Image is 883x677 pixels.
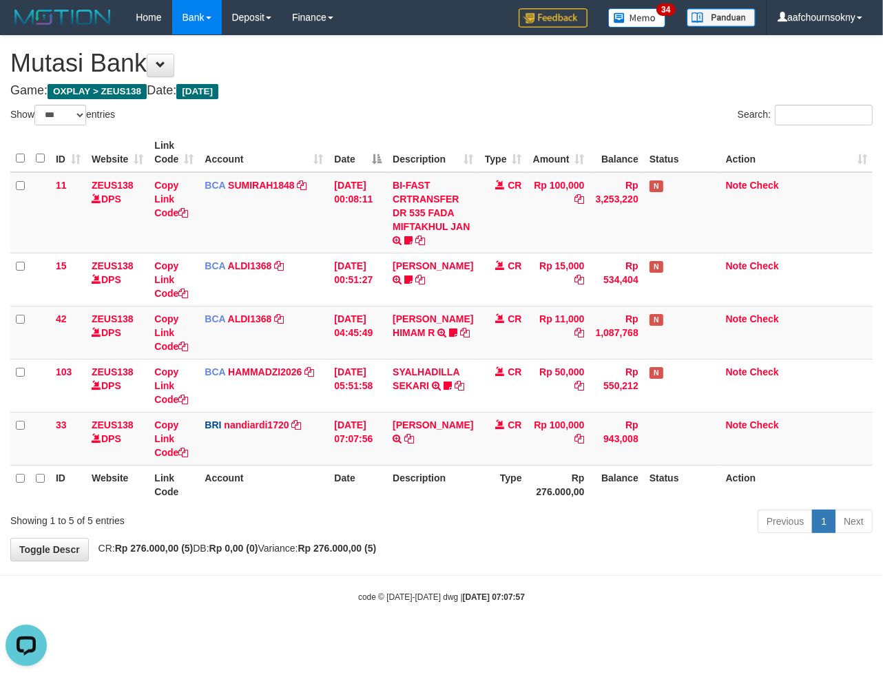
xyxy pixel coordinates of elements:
div: Showing 1 to 5 of 5 entries [10,508,357,528]
strong: Rp 276.000,00 (5) [298,543,377,554]
a: Note [726,366,747,377]
th: Account [199,465,329,504]
th: Link Code: activate to sort column ascending [149,133,199,172]
a: ZEUS138 [92,419,134,430]
td: Rp 534,404 [590,253,644,306]
td: BI-FAST CRTRANSFER DR 535 FADA MIFTAKHUL JAN [387,172,479,253]
a: Copy Link Code [154,366,188,405]
td: Rp 50,000 [528,359,590,412]
a: Copy HAMMADZI2026 to clipboard [304,366,314,377]
th: Rp 276.000,00 [528,465,590,504]
td: [DATE] 00:08:11 [329,172,387,253]
a: Copy ALDI1368 to clipboard [274,313,284,324]
img: Button%20Memo.svg [608,8,666,28]
a: Toggle Descr [10,538,89,561]
strong: Rp 0,00 (0) [209,543,258,554]
span: 34 [656,3,675,16]
button: Open LiveChat chat widget [6,6,47,47]
small: code © [DATE]-[DATE] dwg | [358,592,525,602]
td: [DATE] 04:45:49 [329,306,387,359]
a: Copy nandiardi1720 to clipboard [291,419,301,430]
a: Copy ALDI1368 to clipboard [274,260,284,271]
a: Copy Link Code [154,180,188,218]
a: Note [726,180,747,191]
th: Link Code [149,465,199,504]
th: Type: activate to sort column ascending [479,133,528,172]
td: Rp 100,000 [528,412,590,465]
th: Action [720,465,873,504]
a: Check [750,180,779,191]
span: CR [508,419,521,430]
a: Copy SUMIRAH1848 to clipboard [297,180,307,191]
span: BCA [205,313,225,324]
a: Copy BI-FAST CRTRANSFER DR 535 FADA MIFTAKHUL JAN to clipboard [415,235,425,246]
th: ID: activate to sort column ascending [50,133,86,172]
th: Account: activate to sort column ascending [199,133,329,172]
td: Rp 100,000 [528,172,590,253]
a: Copy Rp 11,000 to clipboard [575,327,585,338]
strong: [DATE] 07:07:57 [463,592,525,602]
span: CR [508,180,521,191]
span: Has Note [650,367,663,379]
a: Note [726,313,747,324]
a: SYALHADILLA SEKARI [393,366,459,391]
th: Description [387,465,479,504]
th: Date [329,465,387,504]
td: [DATE] 05:51:58 [329,359,387,412]
a: ZEUS138 [92,260,134,271]
span: CR: DB: Variance: [92,543,377,554]
th: Website [86,465,149,504]
a: Copy ALVA HIMAM R to clipboard [460,327,470,338]
a: Previous [758,510,813,533]
span: BRI [205,419,221,430]
a: Note [726,419,747,430]
th: Description: activate to sort column ascending [387,133,479,172]
a: [PERSON_NAME] [393,260,473,271]
td: Rp 3,253,220 [590,172,644,253]
a: Copy SYALHADILLA SEKARI to clipboard [455,380,464,391]
td: DPS [86,412,149,465]
th: Type [479,465,528,504]
img: Feedback.jpg [519,8,588,28]
span: CR [508,260,521,271]
a: Copy Rp 50,000 to clipboard [575,380,585,391]
a: Copy Rp 100,000 to clipboard [575,194,585,205]
th: Balance [590,465,644,504]
span: 103 [56,366,72,377]
th: Website: activate to sort column ascending [86,133,149,172]
td: DPS [86,253,149,306]
a: HAMMADZI2026 [228,366,302,377]
label: Search: [738,105,873,125]
td: [DATE] 07:07:56 [329,412,387,465]
td: Rp 15,000 [528,253,590,306]
span: BCA [205,260,225,271]
a: Copy Link Code [154,260,188,299]
a: ALDI1368 [228,260,272,271]
a: ZEUS138 [92,180,134,191]
a: Note [726,260,747,271]
th: ID [50,465,86,504]
th: Status [644,133,720,172]
td: DPS [86,359,149,412]
h4: Game: Date: [10,84,873,98]
span: 33 [56,419,67,430]
th: Action: activate to sort column ascending [720,133,873,172]
span: OXPLAY > ZEUS138 [48,84,147,99]
a: Copy Rp 100,000 to clipboard [575,433,585,444]
span: BCA [205,366,225,377]
a: Copy Link Code [154,313,188,352]
td: [DATE] 00:51:27 [329,253,387,306]
td: Rp 943,008 [590,412,644,465]
h1: Mutasi Bank [10,50,873,77]
a: Copy INDAH YULITASARI to clipboard [415,274,425,285]
a: ALDI1368 [228,313,272,324]
strong: Rp 276.000,00 (5) [115,543,194,554]
img: MOTION_logo.png [10,7,115,28]
th: Status [644,465,720,504]
a: 1 [812,510,835,533]
span: 42 [56,313,67,324]
a: [PERSON_NAME] HIMAM R [393,313,473,338]
span: 15 [56,260,67,271]
a: [PERSON_NAME] [393,419,473,430]
a: Copy Rp 15,000 to clipboard [575,274,585,285]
